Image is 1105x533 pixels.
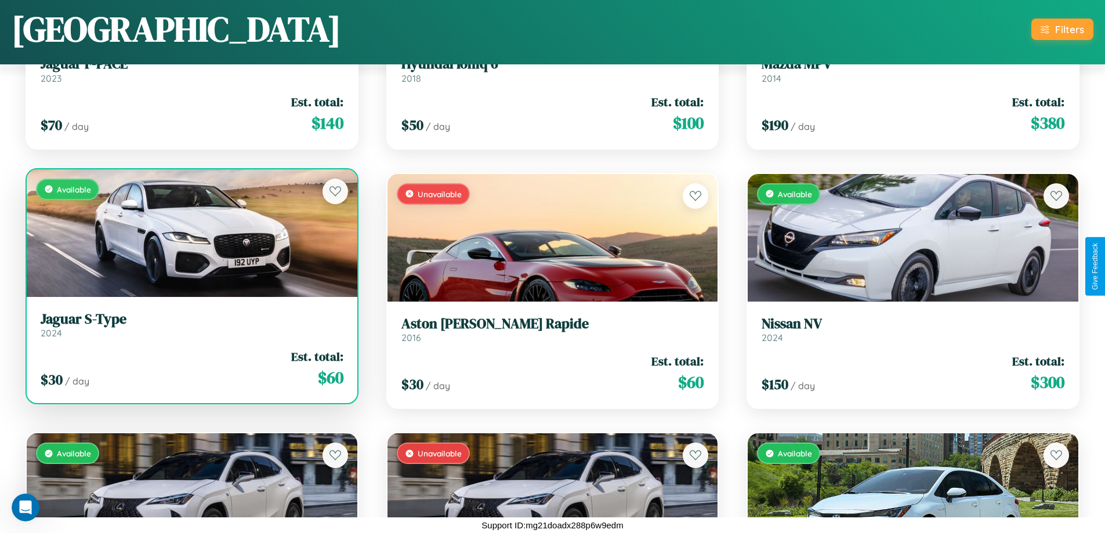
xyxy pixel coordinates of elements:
span: $ 60 [318,366,343,389]
p: Support ID: mg21doadx288p6w9edm [481,517,623,533]
span: / day [426,380,450,391]
span: Unavailable [418,448,462,458]
a: Jaguar S-Type2024 [41,311,343,339]
span: / day [65,375,89,387]
h3: Jaguar F-PACE [41,56,343,72]
span: $ 140 [311,111,343,135]
a: Nissan NV2024 [762,316,1064,344]
span: 2018 [401,72,421,84]
span: Unavailable [418,189,462,199]
span: Est. total: [291,93,343,110]
h1: [GEOGRAPHIC_DATA] [12,5,341,53]
h3: Hyundai Ioniq 6 [401,56,704,72]
span: $ 70 [41,115,62,135]
span: $ 30 [401,375,423,394]
span: 2024 [762,332,783,343]
span: $ 150 [762,375,788,394]
span: / day [64,121,89,132]
span: $ 300 [1031,371,1064,394]
span: Available [57,448,91,458]
span: Est. total: [651,353,704,369]
span: 2014 [762,72,781,84]
a: Jaguar F-PACE2023 [41,56,343,84]
div: Give Feedback [1091,243,1099,290]
span: Available [778,448,812,458]
span: Est. total: [1012,353,1064,369]
span: / day [791,121,815,132]
h3: Mazda MPV [762,56,1064,72]
span: Available [57,184,91,194]
span: $ 30 [41,370,63,389]
h3: Aston [PERSON_NAME] Rapide [401,316,704,332]
span: $ 380 [1031,111,1064,135]
span: / day [426,121,450,132]
h3: Jaguar S-Type [41,311,343,328]
span: 2024 [41,327,62,339]
span: Available [778,189,812,199]
a: Aston [PERSON_NAME] Rapide2016 [401,316,704,344]
span: $ 60 [678,371,704,394]
span: / day [791,380,815,391]
div: Filters [1055,23,1084,35]
h3: Nissan NV [762,316,1064,332]
span: 2023 [41,72,61,84]
span: Est. total: [291,348,343,365]
a: Hyundai Ioniq 62018 [401,56,704,84]
span: 2016 [401,332,421,343]
a: Mazda MPV2014 [762,56,1064,84]
span: Est. total: [1012,93,1064,110]
span: $ 190 [762,115,788,135]
span: $ 100 [673,111,704,135]
iframe: Intercom live chat [12,494,39,521]
span: Est. total: [651,93,704,110]
span: $ 50 [401,115,423,135]
button: Filters [1031,19,1093,40]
